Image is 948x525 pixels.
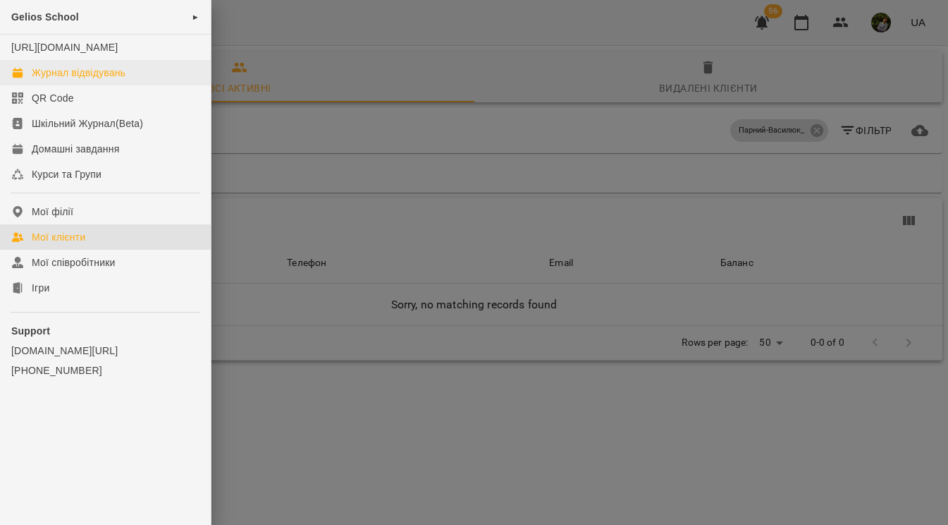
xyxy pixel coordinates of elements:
span: Gelios School [11,11,79,23]
div: Мої співробітники [32,255,116,270]
div: Мої філії [32,205,73,219]
a: [DOMAIN_NAME][URL] [11,344,199,358]
div: Ігри [32,281,49,295]
span: ► [192,11,199,23]
div: Шкільний Журнал(Beta) [32,116,143,131]
div: Курси та Групи [32,167,101,181]
a: [URL][DOMAIN_NAME] [11,42,118,53]
div: Мої клієнти [32,230,85,244]
div: QR Code [32,91,74,105]
div: Журнал відвідувань [32,66,125,80]
a: [PHONE_NUMBER] [11,363,199,378]
div: Домашні завдання [32,142,119,156]
p: Support [11,324,199,338]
